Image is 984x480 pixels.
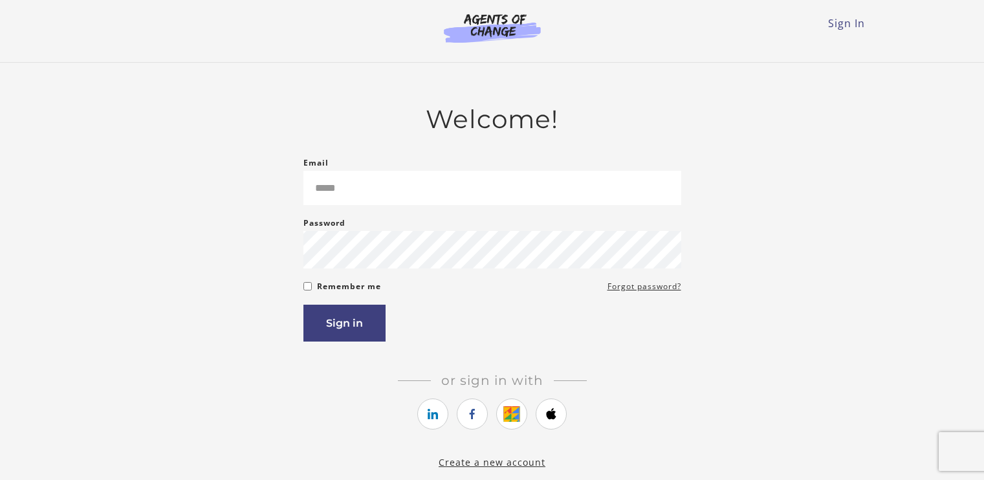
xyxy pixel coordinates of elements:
label: Password [303,215,345,231]
a: https://courses.thinkific.com/users/auth/facebook?ss%5Breferral%5D=&ss%5Buser_return_to%5D=&ss%5B... [457,398,488,430]
a: Forgot password? [607,279,681,294]
h2: Welcome! [303,104,681,135]
a: https://courses.thinkific.com/users/auth/apple?ss%5Breferral%5D=&ss%5Buser_return_to%5D=&ss%5Bvis... [536,398,567,430]
img: Agents of Change Logo [430,13,554,43]
button: Sign in [303,305,386,342]
span: Or sign in with [431,373,554,388]
a: Create a new account [439,456,545,468]
a: https://courses.thinkific.com/users/auth/linkedin?ss%5Breferral%5D=&ss%5Buser_return_to%5D=&ss%5B... [417,398,448,430]
label: Email [303,155,329,171]
a: https://courses.thinkific.com/users/auth/google?ss%5Breferral%5D=&ss%5Buser_return_to%5D=&ss%5Bvi... [496,398,527,430]
label: Remember me [317,279,381,294]
a: Sign In [828,16,865,30]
